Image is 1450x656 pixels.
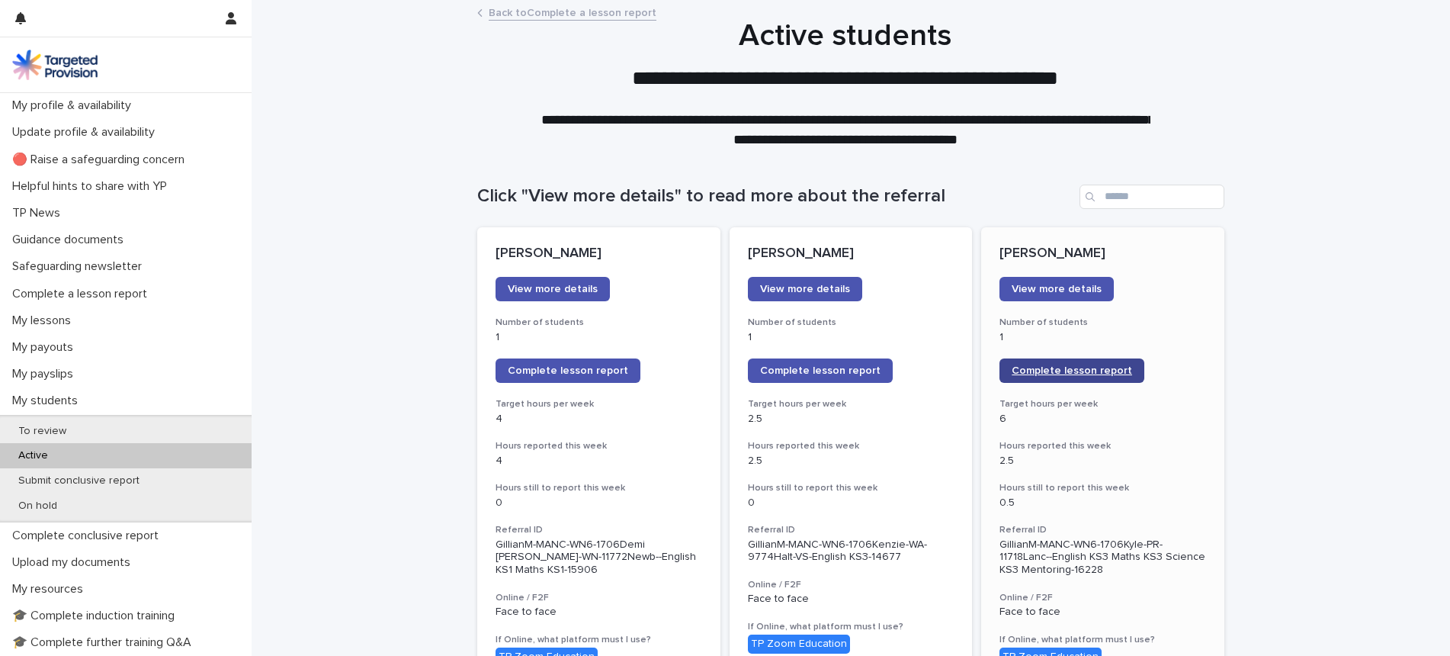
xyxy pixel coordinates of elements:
[6,500,69,513] p: On hold
[748,621,954,633] h3: If Online, what platform must I use?
[6,340,85,355] p: My payouts
[999,606,1206,619] p: Face to face
[999,455,1206,468] p: 2.5
[748,579,954,591] h3: Online / F2F
[508,365,628,376] span: Complete lesson report
[496,359,640,383] a: Complete lesson report
[6,555,143,570] p: Upload my documents
[999,592,1206,604] h3: Online / F2F
[1079,185,1224,209] input: Search
[496,317,702,329] h3: Number of students
[6,582,95,597] p: My resources
[999,524,1206,536] h3: Referral ID
[6,125,167,140] p: Update profile & availability
[6,425,79,438] p: To review
[6,259,154,274] p: Safeguarding newsletter
[6,233,136,247] p: Guidance documents
[1012,365,1132,376] span: Complete lesson report
[999,317,1206,329] h3: Number of students
[6,367,85,381] p: My payslips
[999,277,1114,301] a: View more details
[999,440,1206,452] h3: Hours reported this week
[999,331,1206,344] p: 1
[748,524,954,536] h3: Referral ID
[999,634,1206,646] h3: If Online, what platform must I use?
[496,497,702,510] p: 0
[760,365,881,376] span: Complete lesson report
[6,287,159,301] p: Complete a lesson report
[6,153,197,167] p: 🔴 Raise a safeguarding concern
[999,246,1206,262] p: [PERSON_NAME]
[496,277,610,301] a: View more details
[6,449,60,462] p: Active
[496,413,702,426] p: 4
[748,246,954,262] p: [PERSON_NAME]
[999,398,1206,410] h3: Target hours per week
[6,98,143,113] p: My profile & availability
[748,398,954,410] h3: Target hours per week
[6,314,83,328] p: My lessons
[760,284,850,294] span: View more details
[496,331,702,344] p: 1
[508,284,598,294] span: View more details
[496,398,702,410] h3: Target hours per week
[477,185,1073,207] h1: Click "View more details" to read more about the referral
[6,179,179,194] p: Helpful hints to share with YP
[6,394,90,408] p: My students
[496,455,702,468] p: 4
[748,277,862,301] a: View more details
[748,482,954,494] h3: Hours still to report this week
[748,359,893,383] a: Complete lesson report
[999,359,1144,383] a: Complete lesson report
[748,317,954,329] h3: Number of students
[6,529,171,543] p: Complete conclusive report
[12,50,98,80] img: M5nRWzHhSzIhMunXDL62
[496,440,702,452] h3: Hours reported this week
[6,206,72,220] p: TP News
[748,635,850,654] div: TP Zoom Education
[6,609,187,623] p: 🎓 Complete induction training
[496,524,702,536] h3: Referral ID
[1012,284,1102,294] span: View more details
[6,635,204,650] p: 🎓 Complete further training Q&A
[748,593,954,606] p: Face to face
[496,482,702,494] h3: Hours still to report this week
[496,634,702,646] h3: If Online, what platform must I use?
[999,497,1206,510] p: 0.5
[748,440,954,452] h3: Hours reported this week
[748,539,954,564] p: GillianM-MANC-WN6-1706Kenzie-WA-9774Halt-VS-English KS3-14677
[6,474,152,487] p: Submit conclusive report
[748,331,954,344] p: 1
[748,455,954,468] p: 2.5
[496,539,702,577] p: GillianM-MANC-WN6-1706Demi [PERSON_NAME]-WN-11772Newb--English KS1 Maths KS1-15906
[496,606,702,619] p: Face to face
[999,482,1206,494] h3: Hours still to report this week
[496,592,702,604] h3: Online / F2F
[999,413,1206,426] p: 6
[748,497,954,510] p: 0
[999,539,1206,577] p: GillianM-MANC-WN6-1706Kyle-PR-11718Lanc--English KS3 Maths KS3 Science KS3 Mentoring-16228
[496,246,702,262] p: [PERSON_NAME]
[472,18,1219,54] h1: Active students
[489,3,656,21] a: Back toComplete a lesson report
[748,413,954,426] p: 2.5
